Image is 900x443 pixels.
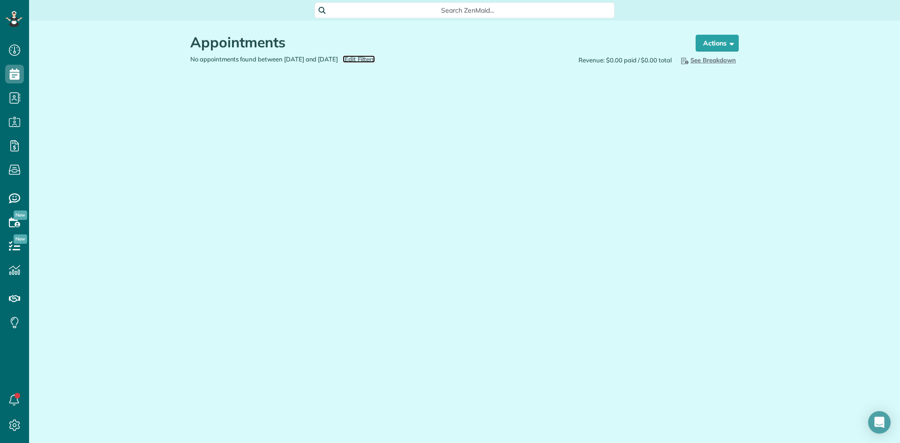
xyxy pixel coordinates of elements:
[343,55,375,63] a: Edit Filters
[190,35,678,50] h1: Appointments
[696,35,739,52] button: Actions
[183,55,465,64] div: No appointments found between [DATE] and [DATE]
[868,411,891,434] div: Open Intercom Messenger
[14,234,27,244] span: New
[14,210,27,220] span: New
[676,55,739,65] button: See Breakdown
[345,55,375,63] span: Edit Filters
[578,56,672,65] span: Revenue: $0.00 paid / $0.00 total
[679,56,736,64] span: See Breakdown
